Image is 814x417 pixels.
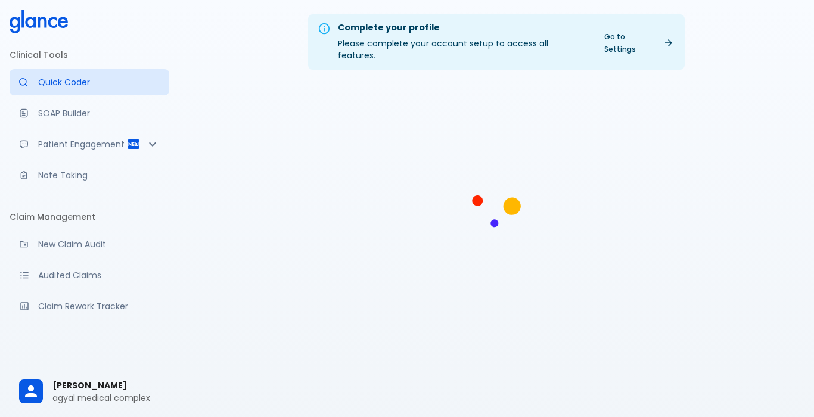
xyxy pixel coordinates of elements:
a: Advanced note-taking [10,162,169,188]
a: Docugen: Compose a clinical documentation in seconds [10,100,169,126]
p: Quick Coder [38,76,160,88]
span: [PERSON_NAME] [52,379,160,392]
a: Audit a new claim [10,231,169,257]
p: SOAP Builder [38,107,160,119]
p: agyal medical complex [52,392,160,404]
p: Patient Engagement [38,138,126,150]
div: Complete your profile [338,21,588,35]
p: New Claim Audit [38,238,160,250]
a: View audited claims [10,262,169,288]
p: Note Taking [38,169,160,181]
div: Please complete your account setup to access all features. [338,18,588,66]
div: [PERSON_NAME]agyal medical complex [10,371,169,412]
a: Go to Settings [597,28,680,58]
div: Patient Reports & Referrals [10,131,169,157]
a: Moramiz: Find ICD10AM codes instantly [10,69,169,95]
li: Claim Management [10,203,169,231]
p: Audited Claims [38,269,160,281]
p: Claim Rework Tracker [38,300,160,312]
a: Monitor progress of claim corrections [10,293,169,319]
li: Clinical Tools [10,41,169,69]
